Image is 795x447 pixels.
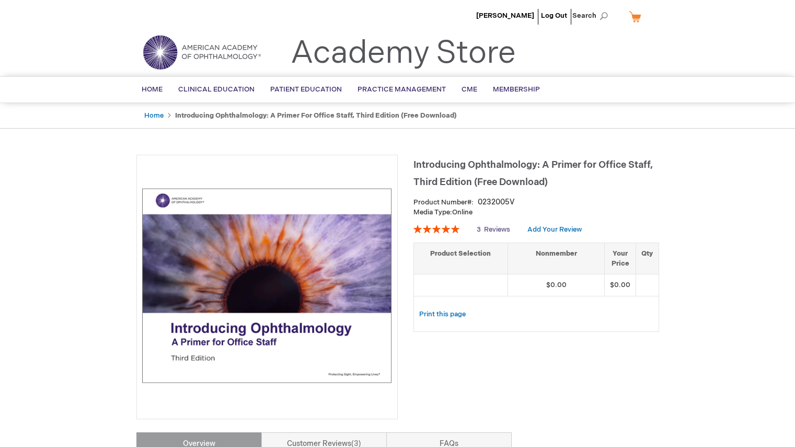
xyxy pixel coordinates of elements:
[142,161,392,410] img: Introducing Ophthalmology: A Primer for Office Staff, Third Edition (Free Download)
[175,111,457,120] strong: Introducing Ophthalmology: A Primer for Office Staff, Third Edition (Free Download)
[605,274,636,296] td: $0.00
[419,308,466,321] a: Print this page
[178,85,255,94] span: Clinical Education
[358,85,446,94] span: Practice Management
[413,208,452,216] strong: Media Type:
[508,243,605,274] th: Nonmember
[478,197,514,208] div: 0232005V
[508,274,605,296] td: $0.00
[477,225,481,234] span: 3
[144,111,164,120] a: Home
[541,12,567,20] a: Log Out
[413,198,474,207] strong: Product Number
[605,243,636,274] th: Your Price
[270,85,342,94] span: Patient Education
[527,225,582,234] a: Add Your Review
[477,225,512,234] a: 3 Reviews
[414,243,508,274] th: Product Selection
[636,243,659,274] th: Qty
[291,35,516,72] a: Academy Store
[572,5,612,26] span: Search
[413,225,459,233] div: 100%
[413,208,659,217] p: Online
[493,85,540,94] span: Membership
[484,225,510,234] span: Reviews
[413,159,653,188] span: Introducing Ophthalmology: A Primer for Office Staff, Third Edition (Free Download)
[462,85,477,94] span: CME
[476,12,534,20] a: [PERSON_NAME]
[142,85,163,94] span: Home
